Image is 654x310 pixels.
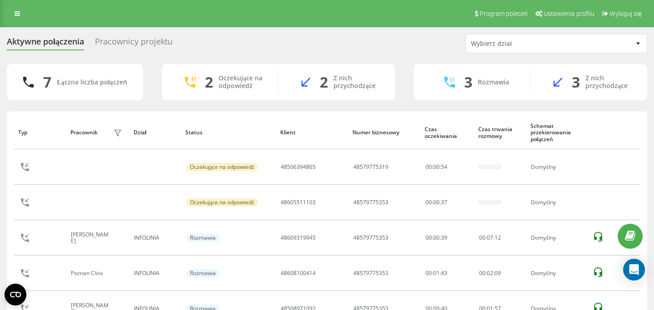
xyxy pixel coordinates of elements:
[281,235,316,241] div: 48609319945
[57,79,127,86] div: Łączna liczba połączeń
[572,74,580,91] div: 3
[95,37,173,51] div: Pracownicy projektu
[70,129,98,136] div: Pracownik
[441,163,447,171] span: 54
[186,269,219,277] div: Rozmawia
[464,74,472,91] div: 3
[281,270,316,276] div: 48608100414
[353,164,388,170] div: 48579775319
[487,234,493,241] span: 07
[426,199,447,206] div: : :
[495,234,501,241] span: 12
[134,129,177,136] div: Dział
[185,129,272,136] div: Status
[441,198,447,206] span: 37
[426,198,432,206] span: 00
[134,235,176,241] div: INFOLINIA
[281,164,316,170] div: 48506394865
[353,199,388,206] div: 48579775353
[530,123,584,143] div: Schemat przekierowania połączeń
[479,199,501,206] div: 00:00:00
[280,129,344,136] div: Klient
[479,269,486,277] span: 00
[218,74,264,90] div: Oczekujące na odpowiedź
[585,74,634,90] div: Z nich przychodzące
[7,37,84,51] div: Aktywne połączenia
[479,235,501,241] div: : :
[531,235,583,241] div: Domyślny
[426,270,469,276] div: 00:01:43
[71,270,105,276] div: Poznan Clios
[479,270,501,276] div: : :
[18,129,62,136] div: Typ
[531,164,583,170] div: Domyślny
[333,74,381,90] div: Z nich przychodzące
[544,10,595,17] span: Ustawienia profilu
[609,10,642,17] span: Wyloguj się
[5,284,26,305] button: Open CMP widget
[478,79,509,86] div: Rozmawia
[433,198,440,206] span: 00
[479,164,501,170] div: 00:00:00
[531,270,583,276] div: Domyślny
[426,235,469,241] div: 00:00:39
[425,126,470,139] div: Czas oczekiwania
[353,235,388,241] div: 48579775353
[205,74,213,91] div: 2
[186,163,258,171] div: Oczekujące na odpowiedź
[352,129,416,136] div: Numer biznesowy
[426,163,432,171] span: 00
[426,164,447,170] div: : :
[531,199,583,206] div: Domyślny
[320,74,328,91] div: 2
[479,234,486,241] span: 00
[480,10,528,17] span: Program poleceń
[623,259,645,280] div: Open Intercom Messenger
[353,270,388,276] div: 48579775353
[43,74,51,91] div: 7
[495,269,501,277] span: 09
[471,40,580,48] div: Wybierz dział
[487,269,493,277] span: 02
[71,231,111,245] div: [PERSON_NAME]
[478,126,522,139] div: Czas trwania rozmowy
[281,199,316,206] div: 48605511103
[186,234,219,242] div: Rozmawia
[186,198,258,207] div: Oczekujące na odpowiedź
[433,163,440,171] span: 00
[134,270,176,276] div: INFOLINIA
